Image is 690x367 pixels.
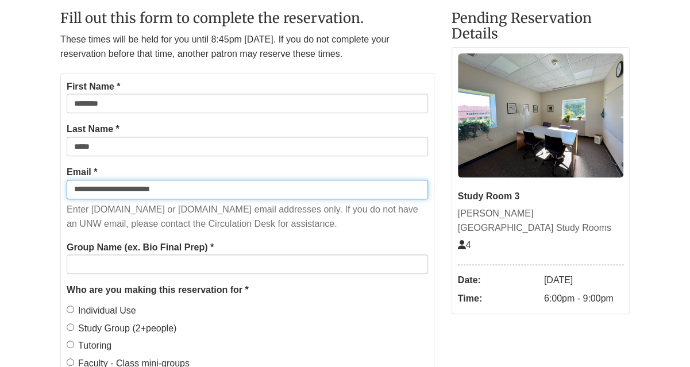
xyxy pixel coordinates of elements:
input: Study Group (2+people) [67,323,74,331]
dd: [DATE] [544,271,623,289]
label: First Name * [67,79,120,94]
legend: Who are you making this reservation for * [67,283,428,298]
input: Individual Use [67,306,74,313]
dd: 6:00pm - 9:00pm [544,289,623,308]
input: Faculty - Class mini-groups [67,358,74,366]
p: Enter [DOMAIN_NAME] or [DOMAIN_NAME] email addresses only. If you do not have an UNW email, pleas... [67,202,428,231]
label: Tutoring [67,338,111,353]
label: Email * [67,165,97,180]
dt: Time: [458,289,538,308]
p: These times will be held for you until 8:45pm [DATE]. If you do not complete your reservation bef... [60,32,434,61]
img: Study Room 3 [458,53,623,177]
input: Tutoring [67,341,74,348]
div: Study Room 3 [458,189,623,204]
h2: Pending Reservation Details [452,11,630,41]
h2: Fill out this form to complete the reservation. [60,11,434,26]
label: Individual Use [67,303,136,318]
span: The capacity of this space [458,240,471,250]
div: [PERSON_NAME][GEOGRAPHIC_DATA] Study Rooms [458,206,623,235]
dt: Date: [458,271,538,289]
label: Study Group (2+people) [67,321,176,336]
label: Last Name * [67,122,120,137]
label: Group Name (ex. Bio Final Prep) * [67,240,214,255]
